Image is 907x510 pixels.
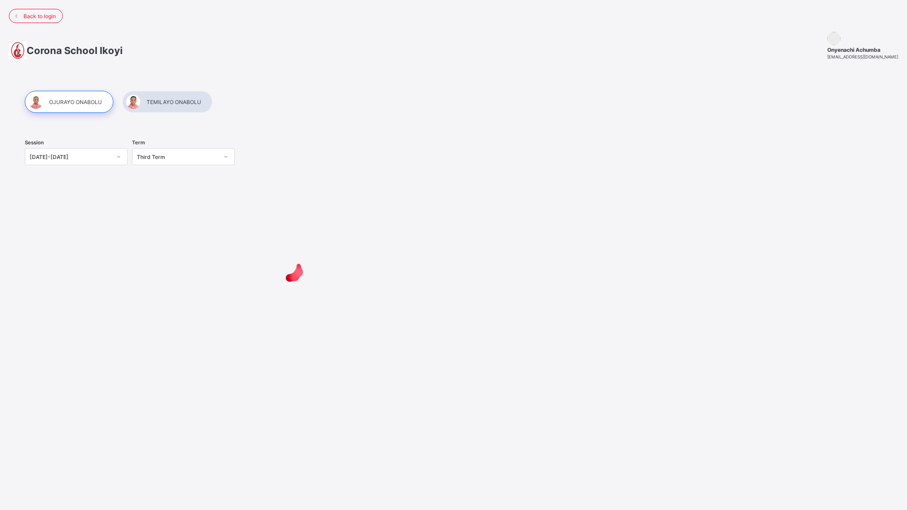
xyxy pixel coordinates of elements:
[137,154,218,160] div: Third Term
[23,13,56,19] span: Back to login
[827,54,898,59] span: [EMAIL_ADDRESS][DOMAIN_NAME]
[30,154,111,160] div: [DATE]-[DATE]
[27,45,123,56] span: Corona School Ikoyi
[25,139,44,146] span: Session
[132,139,145,146] span: Term
[9,42,27,59] img: School logo
[827,46,898,53] span: Onyenachi Achumba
